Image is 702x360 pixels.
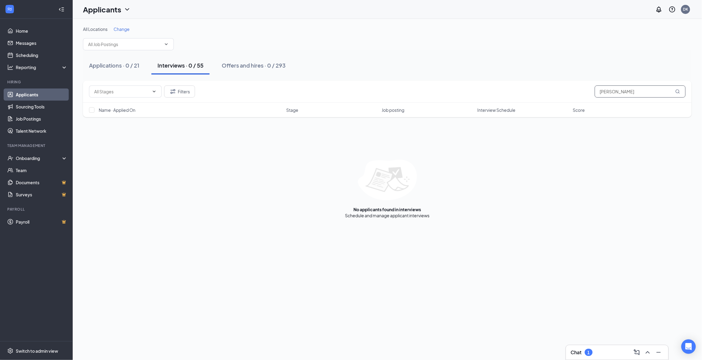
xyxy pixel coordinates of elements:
[88,41,161,48] input: All Job Postings
[16,125,68,137] a: Talent Network
[16,49,68,61] a: Scheduling
[7,79,66,85] div: Hiring
[16,348,58,354] div: Switch to admin view
[345,212,430,218] div: Schedule and manage applicant interviews
[16,113,68,125] a: Job Postings
[16,155,62,161] div: Onboarding
[83,4,121,15] h1: Applicants
[681,339,696,354] div: Open Intercom Messenger
[164,42,169,47] svg: ChevronDown
[7,64,13,70] svg: Analysis
[358,160,417,200] img: empty-state
[16,176,68,188] a: DocumentsCrown
[16,88,68,101] a: Applicants
[7,143,66,148] div: Team Management
[7,6,13,12] svg: WorkstreamLogo
[643,348,653,357] button: ChevronUp
[7,348,13,354] svg: Settings
[7,207,66,212] div: Payroll
[157,62,204,69] div: Interviews · 0 / 55
[83,26,108,32] span: All Locations
[477,107,515,113] span: Interview Schedule
[124,6,131,13] svg: ChevronDown
[16,64,68,70] div: Reporting
[633,349,641,356] svg: ComposeMessage
[286,107,298,113] span: Stage
[16,164,68,176] a: Team
[595,85,686,98] input: Search in interviews
[644,349,651,356] svg: ChevronUp
[16,101,68,113] a: Sourcing Tools
[16,25,68,37] a: Home
[654,348,664,357] button: Minimize
[164,85,195,98] button: Filter Filters
[99,107,135,113] span: Name · Applied On
[16,188,68,201] a: SurveysCrown
[632,348,642,357] button: ComposeMessage
[675,89,680,94] svg: MagnifyingGlass
[655,6,663,13] svg: Notifications
[16,37,68,49] a: Messages
[16,216,68,228] a: PayrollCrown
[588,350,590,355] div: 1
[89,62,139,69] div: Applications · 0 / 21
[169,88,177,95] svg: Filter
[655,349,662,356] svg: Minimize
[222,62,286,69] div: Offers and hires · 0 / 293
[152,89,157,94] svg: ChevronDown
[354,206,421,212] div: No applicants found in interviews
[571,349,582,356] h3: Chat
[58,6,65,12] svg: Collapse
[114,26,130,32] span: Change
[573,107,585,113] span: Score
[7,155,13,161] svg: UserCheck
[669,6,676,13] svg: QuestionInfo
[94,88,149,95] input: All Stages
[683,7,688,12] div: DK
[382,107,405,113] span: Job posting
